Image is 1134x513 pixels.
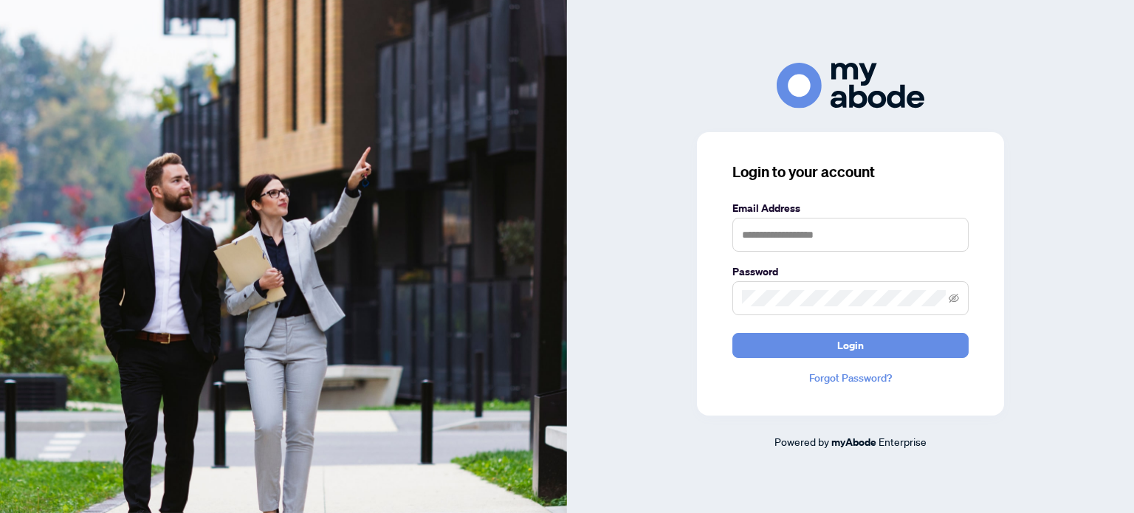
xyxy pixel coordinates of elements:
[732,162,969,182] h3: Login to your account
[777,63,924,108] img: ma-logo
[732,333,969,358] button: Login
[831,434,876,450] a: myAbode
[837,334,864,357] span: Login
[732,200,969,216] label: Email Address
[949,293,959,303] span: eye-invisible
[774,435,829,448] span: Powered by
[879,435,927,448] span: Enterprise
[732,370,969,386] a: Forgot Password?
[732,264,969,280] label: Password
